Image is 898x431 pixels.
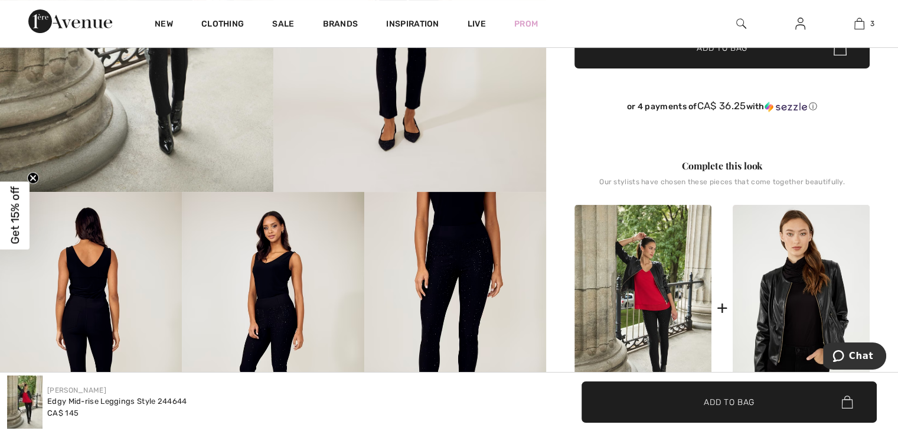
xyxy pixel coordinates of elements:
a: Live [468,18,486,30]
span: Get 15% off [8,187,22,244]
a: Sign In [786,17,815,31]
a: Sale [272,19,294,31]
div: Complete this look [574,159,870,173]
span: Inspiration [386,19,439,31]
img: My Info [795,17,805,31]
img: Bag.svg [841,396,853,409]
button: Add to Bag [574,27,870,68]
a: [PERSON_NAME] [47,386,106,394]
span: Add to Bag [704,396,755,408]
div: or 4 payments ofCA$ 36.25withSezzle Click to learn more about Sezzle [574,100,870,116]
img: Edgy Mid-Rise Leggings Style 244644 [574,205,711,411]
a: Clothing [201,19,244,31]
img: Leather Jacket with Zipper Style 244646U [733,205,870,411]
img: Bag.svg [834,40,847,55]
a: Brands [323,19,358,31]
div: Edgy Mid-rise Leggings Style 244644 [47,396,187,407]
div: Our stylists have chosen these pieces that come together beautifully. [574,178,870,195]
img: My Bag [854,17,864,31]
img: Sezzle [765,102,807,112]
div: + [716,295,727,321]
span: CA$ 145 [47,409,79,417]
span: 3 [870,18,874,29]
button: Close teaser [27,172,39,184]
img: search the website [736,17,746,31]
img: Edgy Mid-Rise Leggings Style 244644 [7,376,43,429]
a: Prom [514,18,538,30]
span: CA$ 36.25 [697,100,746,112]
iframe: Opens a widget where you can chat to one of our agents [823,342,886,372]
a: 3 [830,17,888,31]
div: or 4 payments of with [574,100,870,112]
a: New [155,19,173,31]
button: Add to Bag [582,381,877,423]
span: Add to Bag [697,42,747,54]
img: 1ère Avenue [28,9,112,33]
